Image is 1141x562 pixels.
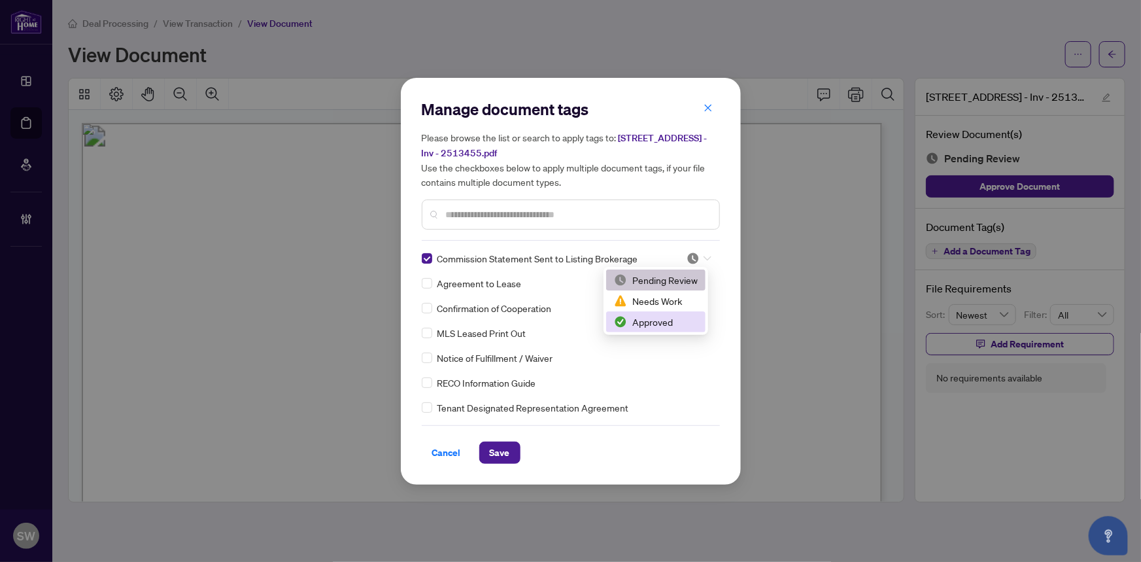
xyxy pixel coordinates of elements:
span: close [704,103,713,113]
img: status [614,294,627,307]
span: [STREET_ADDRESS] - Inv - 2513455.pdf [422,132,707,159]
div: Needs Work [606,290,706,311]
span: Agreement to Lease [437,276,522,290]
div: Approved [606,311,706,332]
div: Pending Review [614,273,698,287]
span: Commission Statement Sent to Listing Brokerage [437,251,638,266]
span: Cancel [432,442,461,463]
span: RECO Information Guide [437,376,536,390]
img: status [687,252,700,265]
div: Pending Review [606,270,706,290]
span: Save [490,442,510,463]
div: Approved [614,315,698,329]
img: status [614,273,627,287]
span: MLS Leased Print Out [437,326,526,340]
button: Cancel [422,442,471,464]
button: Open asap [1089,516,1128,555]
h2: Manage document tags [422,99,720,120]
span: Tenant Designated Representation Agreement [437,400,629,415]
span: Pending Review [687,252,711,265]
h5: Please browse the list or search to apply tags to: Use the checkboxes below to apply multiple doc... [422,130,720,189]
span: Confirmation of Cooperation [437,301,552,315]
div: Needs Work [614,294,698,308]
img: status [614,315,627,328]
button: Save [479,442,520,464]
span: Notice of Fulfillment / Waiver [437,351,553,365]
